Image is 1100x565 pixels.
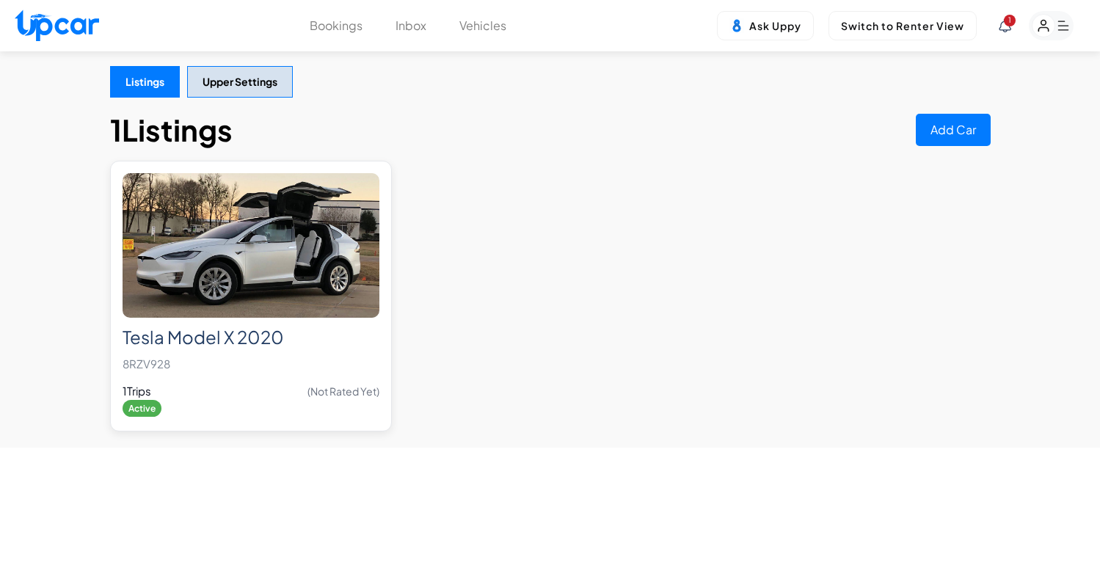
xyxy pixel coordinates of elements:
span: Active [123,400,161,417]
button: Ask Uppy [717,11,814,40]
button: Add Car [916,114,991,146]
button: Bookings [310,17,363,34]
button: Inbox [396,17,426,34]
h2: Tesla Model X 2020 [123,327,379,348]
button: Switch to Renter View [828,11,977,40]
button: Vehicles [459,17,506,34]
img: Uppy [729,18,744,33]
button: Upper Settings [187,66,293,98]
button: Listings [110,66,180,98]
h1: 1 Listings [110,112,233,147]
span: 1 Trips [123,383,151,400]
span: You have new notifications [1004,15,1016,26]
p: 8RZV928 [123,354,379,374]
span: (Not Rated Yet) [307,384,379,398]
img: Tesla Model X 2020 [123,173,379,318]
img: Upcar Logo [15,10,99,41]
